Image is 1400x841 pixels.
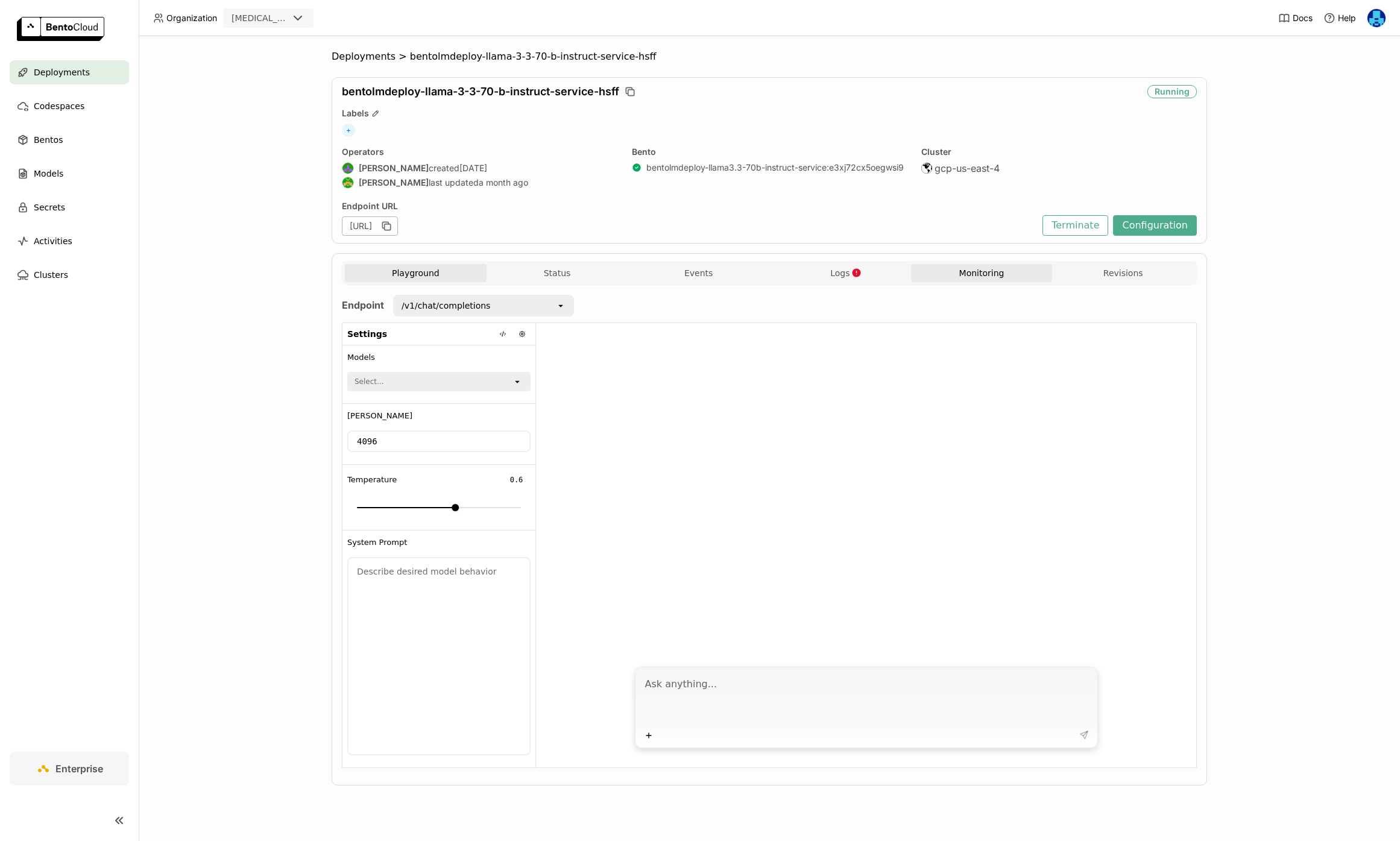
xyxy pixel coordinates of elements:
div: Cluster [921,146,1197,157]
button: Status [487,264,628,282]
button: Revisions [1052,264,1194,282]
div: Labels [342,108,1197,119]
div: [URL] [342,216,398,236]
span: Deployments [34,65,90,80]
span: Logs [830,268,850,279]
span: + [342,124,355,137]
div: /v1/chat/completions [402,300,490,312]
div: Operators [342,146,617,157]
span: Models [34,166,63,181]
span: Enterprise [55,763,103,775]
a: bentolmdeploy-llama3.3-70b-instruct-service:e3xj72cx5oegwsi9 [646,162,904,173]
a: Deployments [10,60,129,84]
svg: open [512,377,522,386]
svg: Plus [644,731,654,740]
svg: open [556,301,566,310]
span: [PERSON_NAME] [347,411,412,421]
span: Temperature [347,475,397,485]
span: bentolmdeploy-llama-3-3-70-b-instruct-service-hsff [410,51,657,63]
span: gcp-us-east-4 [935,162,1000,174]
button: Configuration [1113,215,1197,236]
span: Clusters [34,268,68,282]
strong: Endpoint [342,299,384,311]
strong: [PERSON_NAME] [359,177,429,188]
span: Secrets [34,200,65,215]
span: [DATE] [459,163,487,174]
div: Endpoint URL [342,201,1036,212]
span: Docs [1293,13,1313,24]
div: Running [1147,85,1197,98]
button: Playground [345,264,487,282]
a: Clusters [10,263,129,287]
span: Deployments [332,51,396,63]
img: Shenyang Zhao [342,163,353,174]
div: Help [1323,12,1356,24]
span: Bentos [34,133,63,147]
a: Codespaces [10,94,129,118]
nav: Breadcrumbs navigation [332,51,1207,63]
div: Bento [632,146,907,157]
img: Steve Guo [342,177,353,188]
div: [MEDICAL_DATA] [232,12,288,24]
img: Yi Guo [1367,9,1386,27]
span: System Prompt [347,538,407,547]
a: Models [10,162,129,186]
span: Help [1338,13,1356,24]
span: bentolmdeploy-llama-3-3-70-b-instruct-service-hsff [342,85,619,98]
button: Monitoring [911,264,1053,282]
span: > [396,51,410,63]
a: Enterprise [10,752,129,786]
img: logo [17,17,104,41]
a: Activities [10,229,129,253]
button: Events [628,264,769,282]
strong: [PERSON_NAME] [359,163,429,174]
span: a month ago [479,177,528,188]
a: Bentos [10,128,129,152]
input: Selected /v1/chat/completions. [491,300,493,312]
div: Select... [355,376,383,388]
span: Codespaces [34,99,84,113]
input: Selected revia. [289,13,291,25]
span: Models [347,353,375,362]
div: created [342,162,617,174]
span: Organization [166,13,217,24]
div: Settings [342,323,535,345]
a: Secrets [10,195,129,219]
a: Docs [1278,12,1313,24]
div: last updated [342,177,617,189]
span: Activities [34,234,72,248]
input: Temperature [503,473,530,487]
button: Terminate [1042,215,1108,236]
